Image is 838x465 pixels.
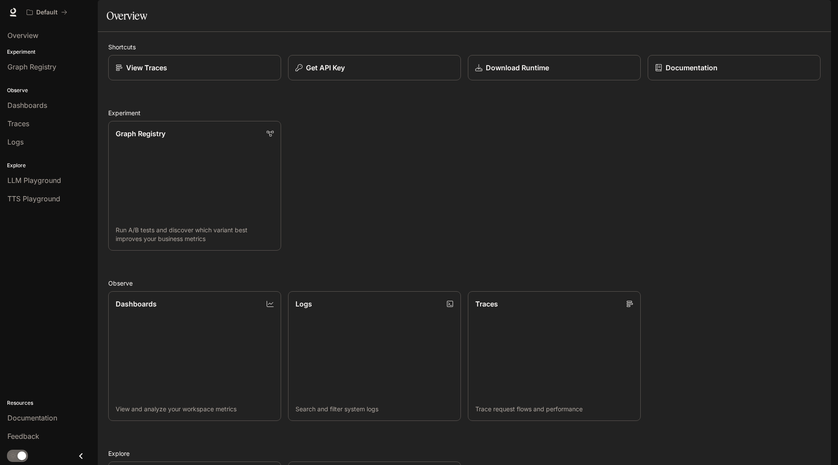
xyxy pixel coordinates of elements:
[468,55,641,80] a: Download Runtime
[468,291,641,421] a: TracesTrace request flows and performance
[106,7,147,24] h1: Overview
[486,62,549,73] p: Download Runtime
[108,55,281,80] a: View Traces
[116,128,165,139] p: Graph Registry
[116,405,274,413] p: View and analyze your workspace metrics
[23,3,71,21] button: All workspaces
[108,449,821,458] h2: Explore
[648,55,821,80] a: Documentation
[108,42,821,52] h2: Shortcuts
[306,62,345,73] p: Get API Key
[295,299,312,309] p: Logs
[288,55,461,80] button: Get API Key
[108,108,821,117] h2: Experiment
[475,405,633,413] p: Trace request flows and performance
[666,62,718,73] p: Documentation
[475,299,498,309] p: Traces
[108,121,281,251] a: Graph RegistryRun A/B tests and discover which variant best improves your business metrics
[116,226,274,243] p: Run A/B tests and discover which variant best improves your business metrics
[126,62,167,73] p: View Traces
[116,299,157,309] p: Dashboards
[295,405,453,413] p: Search and filter system logs
[288,291,461,421] a: LogsSearch and filter system logs
[108,279,821,288] h2: Observe
[108,291,281,421] a: DashboardsView and analyze your workspace metrics
[36,9,58,16] p: Default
